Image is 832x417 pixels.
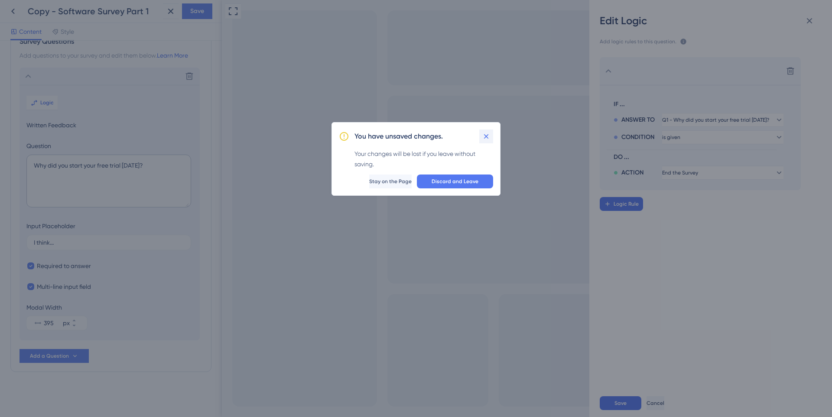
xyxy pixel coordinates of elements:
div: Why did you start your free trial [DATE]? [10,23,164,34]
div: Close survey [154,7,164,17]
button: Submit survey [73,75,98,84]
h2: You have unsaved changes. [354,131,443,142]
span: Discard and Leave [432,178,478,185]
div: Your changes will be lost if you leave without saving. [354,149,493,169]
span: Stay on the Page [369,178,412,185]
